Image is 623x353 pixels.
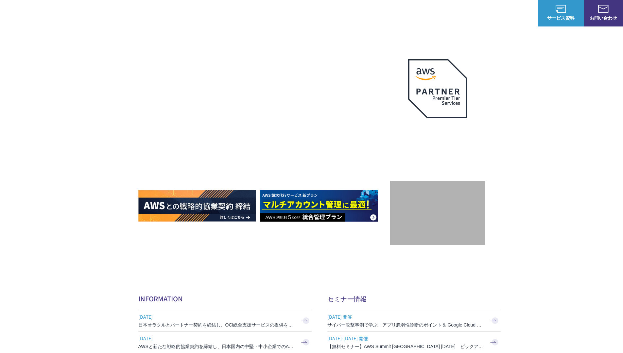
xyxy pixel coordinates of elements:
[598,5,609,13] img: お問い合わせ
[556,5,566,13] img: AWS総合支援サービス C-Chorus サービス資料
[327,332,501,353] a: [DATE]-[DATE] 開催 【無料セミナー】AWS Summit [GEOGRAPHIC_DATA] [DATE] ピックアップセッション
[513,10,531,17] a: ログイン
[430,126,445,135] em: AWS
[538,14,584,21] span: サービス資料
[327,322,484,328] h3: サイバー攻撃事例で学ぶ！アプリ脆弱性診断のポイント＆ Google Cloud セキュリティ対策
[138,72,390,101] p: AWSの導入からコスト削減、 構成・運用の最適化からデータ活用まで 規模や業種業態を問わない マネージドサービスで
[584,14,623,21] span: お問い合わせ
[260,190,378,222] img: AWS請求代行サービス 統合管理プラン
[444,10,462,17] a: 導入事例
[312,10,327,17] p: 強み
[327,312,484,322] span: [DATE] 開催
[10,5,123,21] a: AWS総合支援サービス C-Chorus NHN テコラスAWS総合支援サービス
[403,191,472,238] img: 契約件数
[75,6,123,20] span: NHN テコラス AWS総合支援サービス
[138,343,295,350] h3: AWSと新たな戦略的協業契約を締結し、日本国内の中堅・中小企業でのAWS活用を加速
[408,59,467,118] img: AWSプレミアティアサービスパートナー
[327,333,484,343] span: [DATE]-[DATE] 開催
[138,333,295,343] span: [DATE]
[138,190,256,222] img: AWSとの戦略的協業契約 締結
[340,10,365,17] p: サービス
[138,294,312,303] h2: INFORMATION
[138,322,295,328] h3: 日本オラクルとパートナー契約を締結し、OCI総合支援サービスの提供を開始
[400,126,475,151] p: 最上位プレミアティア サービスパートナー
[138,310,312,331] a: [DATE] 日本オラクルとパートナー契約を締結し、OCI総合支援サービスの提供を開始
[138,332,312,353] a: [DATE] AWSと新たな戦略的協業契約を締結し、日本国内の中堅・中小企業でのAWS活用を加速
[327,310,501,331] a: [DATE] 開催 サイバー攻撃事例で学ぶ！アプリ脆弱性診断のポイント＆ Google Cloud セキュリティ対策
[475,10,500,17] p: ナレッジ
[138,312,295,322] span: [DATE]
[327,343,484,350] h3: 【無料セミナー】AWS Summit [GEOGRAPHIC_DATA] [DATE] ピックアップセッション
[378,10,431,17] p: 業種別ソリューション
[327,294,501,303] h2: セミナー情報
[138,108,390,170] h1: AWS ジャーニーの 成功を実現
